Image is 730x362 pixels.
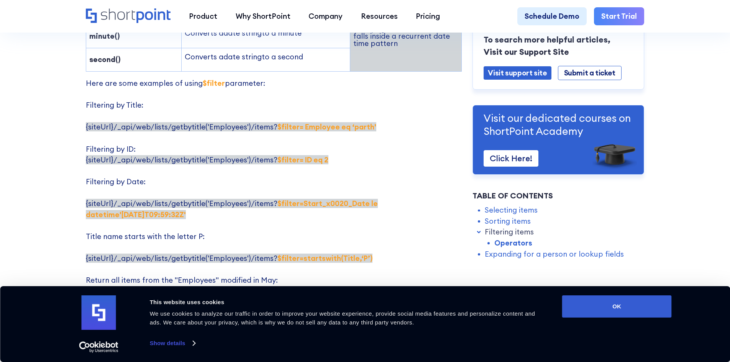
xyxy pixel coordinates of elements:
[86,155,328,164] span: {siteUrl}/_api/web/lists/getbytitle('Employees')/items?
[416,11,440,22] div: Pricing
[86,254,372,263] span: {siteUrl}/_api/web/lists/getbytitle('Employees')/items?
[485,205,538,216] a: Selecting items
[472,190,644,201] div: Table of Contents
[150,298,545,307] div: This website uses cookies
[350,1,462,72] td: Querying whether a date time falls inside a recurrent date time pattern
[203,79,225,88] strong: $filter
[484,111,633,138] p: Visit our dedicated courses on ShortPoint Academy
[484,150,538,166] a: Click Here!
[562,295,672,318] button: OK
[361,11,398,22] div: Resources
[82,295,116,330] img: logo
[65,341,132,353] a: Usercentrics Cookiebot - opens in a new window
[407,7,449,26] a: Pricing
[236,11,290,22] div: Why ShortPoint
[494,238,532,249] a: Operators
[485,215,531,226] a: Sorting items
[185,28,347,39] p: Converts a to a minute
[558,66,622,80] a: Submit a ticket
[86,8,171,24] a: Home
[150,337,195,349] a: Show details
[352,7,407,26] a: Resources
[223,52,262,61] span: date string
[517,7,587,26] a: Schedule Demo
[484,33,633,58] p: To search more helpful articles, Visit our Support Site
[86,199,378,219] span: {siteUrl}/_api/web/lists/getbytitle('Employees')/items?
[185,51,347,62] p: Converts a to a second
[484,66,551,79] a: Visit support site
[150,310,535,326] span: We use cookies to analyze our traffic in order to improve your website experience, provide social...
[485,248,624,259] a: Expanding for a person or lookup fields
[189,11,217,22] div: Product
[226,7,300,26] a: Why ShortPoint
[308,11,343,22] div: Company
[86,199,378,219] strong: $filter=Start_x0020_Date le datetime'[DATE]T09:59:32Z'
[89,31,120,41] strong: minute()
[485,226,534,238] a: Filtering items
[592,273,730,362] iframe: Chat Widget
[277,122,376,131] strong: $filter= Employee eq ‘parth'
[299,7,352,26] a: Company
[180,7,226,26] a: Product
[223,28,262,38] span: date string
[594,7,644,26] a: Start Trial
[277,254,372,263] strong: $filter=startswith(Title,‘P’)
[89,55,121,64] strong: second()
[86,122,376,131] span: {siteUrl}/_api/web/lists/getbytitle('Employees')/items?
[277,155,328,164] strong: $filter= ID eq 2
